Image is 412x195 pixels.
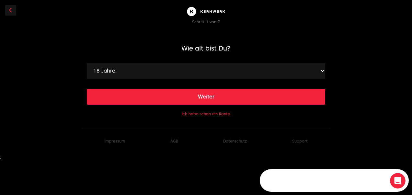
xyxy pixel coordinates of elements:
a: AGB [170,139,178,143]
h1: Wie alt bist Du? [87,44,325,53]
button: Weiter [87,89,325,105]
button: Ich habe schon ein Konto [182,111,230,117]
span: Schritt 1 von 7 [192,19,220,24]
a: Datenschutz [223,139,247,143]
iframe: Intercom live chat Discovery-Launcher [260,169,409,192]
a: Impressum [104,139,125,143]
button: Support [292,139,308,144]
img: Kernwerk® [185,5,227,18]
iframe: Intercom live chat [390,173,406,189]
